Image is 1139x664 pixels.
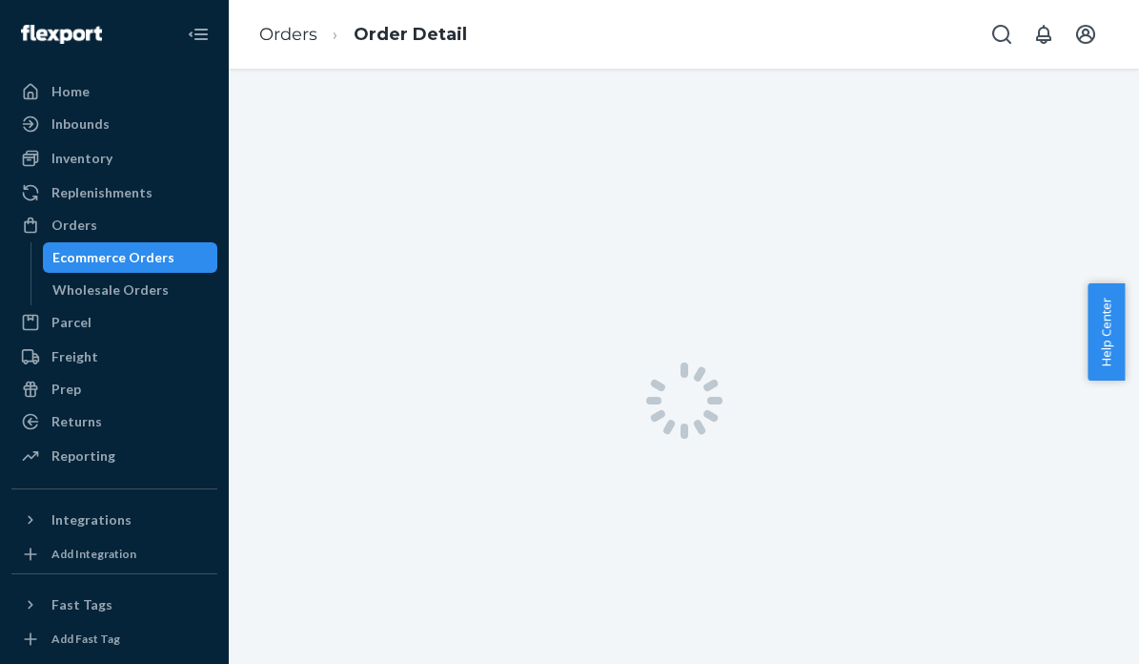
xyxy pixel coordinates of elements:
[354,24,467,45] a: Order Detail
[1025,15,1063,53] button: Open notifications
[51,183,153,202] div: Replenishments
[21,25,102,44] img: Flexport logo
[43,242,218,273] a: Ecommerce Orders
[51,313,92,332] div: Parcel
[51,631,120,647] div: Add Fast Tag
[51,347,98,366] div: Freight
[51,546,136,562] div: Add Integration
[244,7,482,63] ol: breadcrumbs
[51,446,115,466] div: Reporting
[11,628,217,651] a: Add Fast Tag
[1067,15,1105,53] button: Open account menu
[11,543,217,566] a: Add Integration
[11,406,217,437] a: Returns
[51,510,132,529] div: Integrations
[11,590,217,620] button: Fast Tags
[11,505,217,535] button: Integrations
[983,15,1021,53] button: Open Search Box
[1088,283,1125,381] button: Help Center
[11,342,217,372] a: Freight
[179,15,217,53] button: Close Navigation
[11,307,217,338] a: Parcel
[11,374,217,405] a: Prep
[51,595,112,614] div: Fast Tags
[11,441,217,471] a: Reporting
[51,412,102,431] div: Returns
[11,76,217,107] a: Home
[51,149,112,168] div: Inventory
[51,380,81,399] div: Prep
[51,114,110,134] div: Inbounds
[11,177,217,208] a: Replenishments
[11,210,217,240] a: Orders
[51,82,90,101] div: Home
[52,280,169,300] div: Wholesale Orders
[52,248,174,267] div: Ecommerce Orders
[11,109,217,139] a: Inbounds
[11,143,217,174] a: Inventory
[43,275,218,305] a: Wholesale Orders
[259,24,317,45] a: Orders
[51,216,97,235] div: Orders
